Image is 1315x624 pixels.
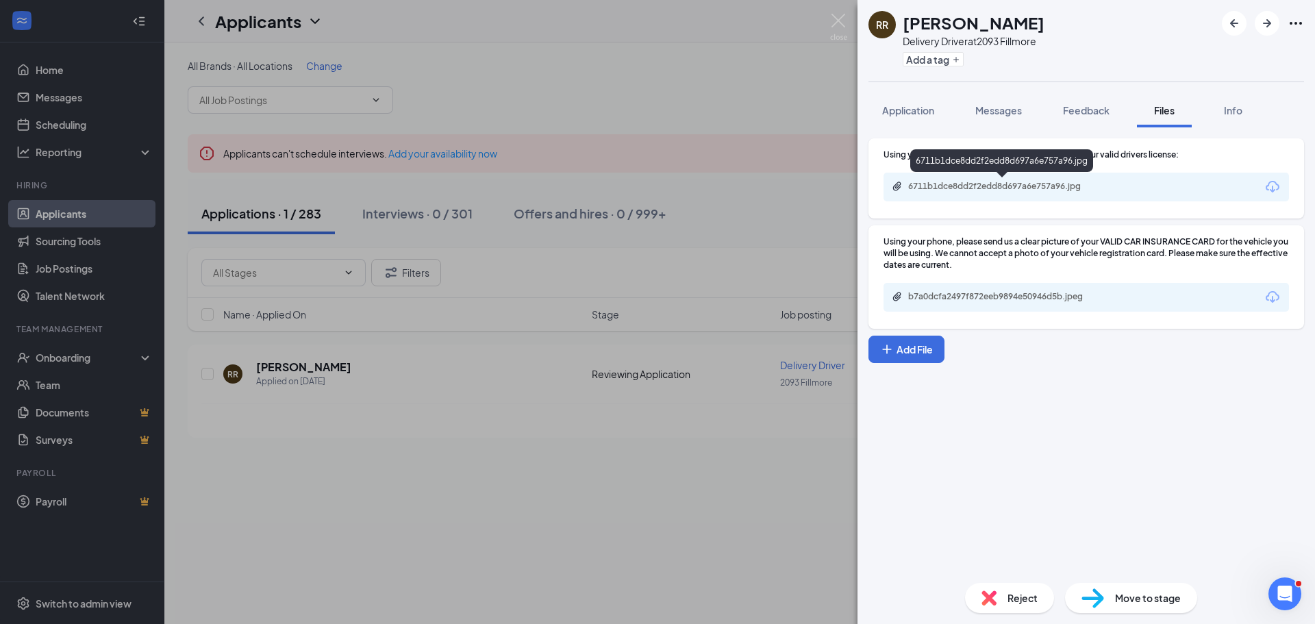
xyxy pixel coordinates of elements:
[880,342,894,356] svg: Plus
[1255,11,1279,36] button: ArrowRight
[892,181,1114,194] a: Paperclip6711b1dce8dd2f2edd8d697a6e757a96.jpg
[1288,15,1304,32] svg: Ellipses
[1226,15,1242,32] svg: ArrowLeftNew
[1222,11,1247,36] button: ArrowLeftNew
[1007,590,1038,606] span: Reject
[952,55,960,64] svg: Plus
[908,181,1100,192] div: 6711b1dce8dd2f2edd8d697a6e757a96.jpg
[1115,590,1181,606] span: Move to stage
[1268,577,1301,610] iframe: Intercom live chat
[1264,289,1281,305] svg: Download
[1154,104,1175,116] span: Files
[884,236,1289,271] div: Using your phone, please send us a clear picture of your VALID CAR INSURANCE CARD for the vehicle...
[882,104,934,116] span: Application
[892,291,903,302] svg: Paperclip
[868,336,944,363] button: Add FilePlus
[1264,179,1281,195] svg: Download
[876,18,888,32] div: RR
[1259,15,1275,32] svg: ArrowRight
[1063,104,1110,116] span: Feedback
[1224,104,1242,116] span: Info
[910,149,1093,172] div: 6711b1dce8dd2f2edd8d697a6e757a96.jpg
[903,34,1044,48] div: Delivery Driver at 2093 Fillmore
[908,291,1100,302] div: b7a0dcfa2497f872eeb9894e50946d5b.jpeg
[892,291,1114,304] a: Paperclipb7a0dcfa2497f872eeb9894e50946d5b.jpeg
[903,52,964,66] button: PlusAdd a tag
[892,181,903,192] svg: Paperclip
[903,11,1044,34] h1: [PERSON_NAME]
[975,104,1022,116] span: Messages
[884,149,1289,160] div: Using your phone, please send us a clear picture of your valid drivers license:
